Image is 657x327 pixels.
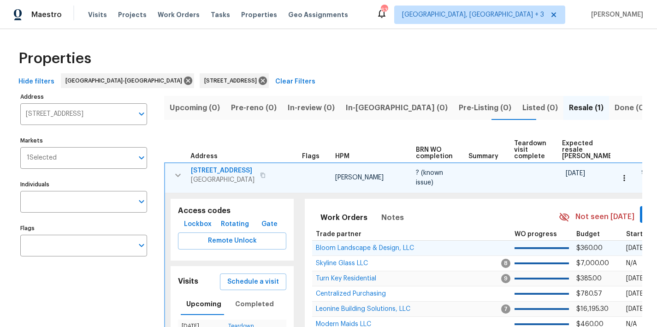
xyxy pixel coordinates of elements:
span: In-review (0) [288,101,335,114]
h5: Visits [178,277,198,286]
span: Pre-reno (0) [231,101,277,114]
span: $16,195.30 [576,306,609,312]
a: Skyline Glass LLC [316,261,368,266]
label: Flags [20,226,147,231]
span: Notes [381,211,404,224]
span: Upcoming (0) [170,101,220,114]
span: Centralized Purchasing [316,291,386,297]
label: Individuals [20,182,147,187]
button: Hide filters [15,73,58,90]
span: In-[GEOGRAPHIC_DATA] (0) [346,101,448,114]
div: [GEOGRAPHIC_DATA]-[GEOGRAPHIC_DATA] [61,73,194,88]
div: [STREET_ADDRESS] [200,73,269,88]
span: Projects [118,10,147,19]
button: Open [135,107,148,120]
span: Tasks [211,12,230,18]
span: Work Orders [320,211,367,224]
span: [STREET_ADDRESS] [204,76,260,85]
button: Rotating [217,216,253,233]
span: [GEOGRAPHIC_DATA], [GEOGRAPHIC_DATA] + 3 [402,10,544,19]
button: Gate [255,216,284,233]
span: Address [190,153,218,160]
span: [GEOGRAPHIC_DATA] [191,175,255,184]
span: Gate [259,219,281,230]
span: Geo Assignments [288,10,348,19]
span: $385.00 [576,275,602,282]
span: [DATE] [626,306,645,312]
span: [STREET_ADDRESS] [191,166,255,175]
span: Remote Unlock [185,235,279,247]
span: [DATE] [626,245,645,251]
span: WO progress [515,231,557,238]
span: Properties [18,54,91,63]
span: $7,000.00 [576,260,609,267]
span: Schedule a visit [227,276,279,288]
span: 7 [501,304,510,314]
span: Budget [576,231,600,238]
span: $360.00 [576,245,603,251]
button: Schedule a visit [220,273,286,291]
button: Open [135,239,148,252]
a: Modern Maids LLC [316,321,371,327]
span: Summary [468,153,498,160]
span: [PERSON_NAME] [335,174,384,181]
span: 1 Selected [27,154,57,162]
span: Listed (0) [522,101,558,114]
a: Turn Key Residential [316,276,376,281]
span: Done (0) [615,101,647,114]
span: $780.57 [576,291,602,297]
span: HPM [335,153,349,160]
button: Open [135,195,148,208]
button: Open [135,151,148,164]
span: ? (known issue) [416,170,443,185]
span: Properties [241,10,277,19]
span: Upcoming [186,298,221,310]
div: 63 [381,6,387,15]
a: Centralized Purchasing [316,291,386,297]
span: N/A [626,260,637,267]
a: Leonine Building Solutions, LLC [316,306,410,312]
h5: Access codes [178,206,286,216]
span: 8 [501,259,510,268]
span: Expected resale [PERSON_NAME] [562,140,614,160]
span: Not seen [DATE] [575,212,634,222]
span: [PERSON_NAME] [587,10,643,19]
span: Trade partner [316,231,361,238]
span: [DATE] [626,291,645,297]
span: BRN WO completion [416,147,453,160]
button: Lockbox [180,216,215,233]
span: [GEOGRAPHIC_DATA]-[GEOGRAPHIC_DATA] [65,76,186,85]
span: Turn Key Residential [316,275,376,282]
button: Remote Unlock [178,232,286,250]
span: 9 [501,274,510,283]
span: Visits [88,10,107,19]
label: Markets [20,138,147,143]
button: Clear Filters [272,73,319,90]
span: Pre-Listing (0) [459,101,511,114]
span: Flags [302,153,320,160]
span: Rotating [221,219,249,230]
span: Teardown visit complete [514,140,546,160]
span: Hide filters [18,76,54,88]
label: Address [20,94,147,100]
span: Work Orders [158,10,200,19]
span: Lockbox [184,219,212,230]
span: Resale (1) [569,101,604,114]
span: Clear Filters [275,76,315,88]
span: Maestro [31,10,62,19]
a: Bloom Landscape & Design, LLC [316,245,414,251]
span: Start [626,231,643,238]
span: Completed [235,298,274,310]
span: [DATE] [626,275,645,282]
span: [DATE] [566,170,585,177]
